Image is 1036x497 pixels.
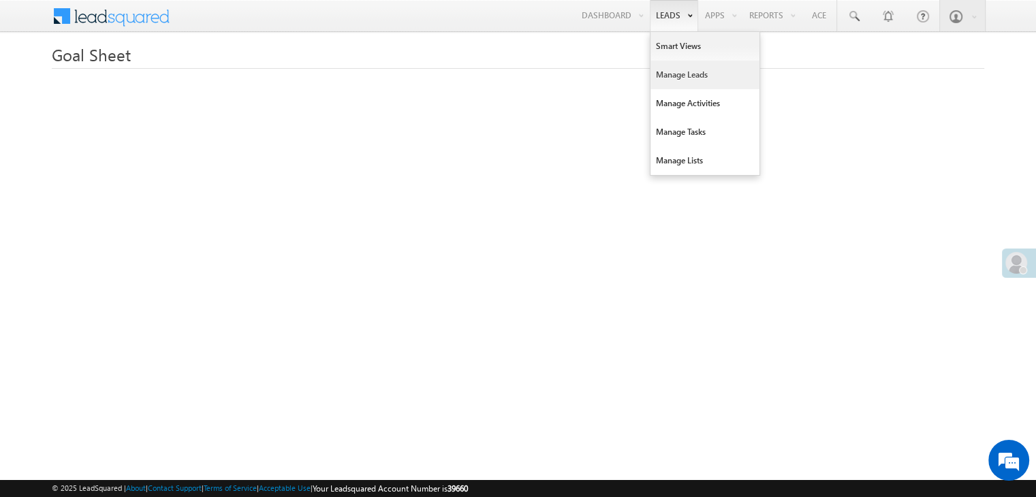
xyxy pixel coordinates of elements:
[259,483,311,492] a: Acceptable Use
[52,44,131,65] span: Goal Sheet
[650,61,759,89] a: Manage Leads
[185,391,247,409] em: Start Chat
[650,146,759,175] a: Manage Lists
[71,71,229,89] div: Chat with us now
[204,483,257,492] a: Terms of Service
[313,483,468,494] span: Your Leadsquared Account Number is
[650,118,759,146] a: Manage Tasks
[52,482,468,495] span: © 2025 LeadSquared | | | | |
[650,89,759,118] a: Manage Activities
[126,483,146,492] a: About
[23,71,57,89] img: d_60004797649_company_0_60004797649
[18,126,249,379] textarea: Type your message and hit 'Enter'
[223,7,256,39] div: Minimize live chat window
[650,32,759,61] a: Smart Views
[448,483,468,494] span: 39660
[148,483,202,492] a: Contact Support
